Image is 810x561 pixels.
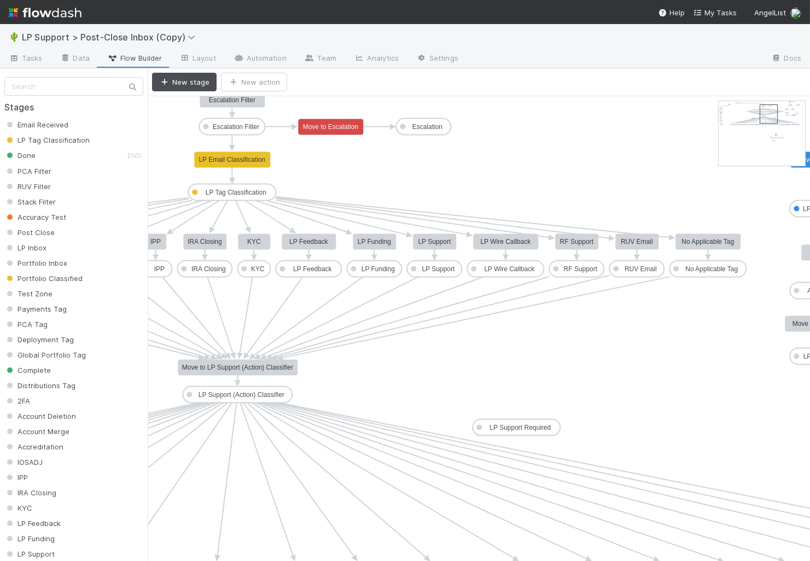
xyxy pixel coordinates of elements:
text: LP Wire Callback [484,266,535,273]
img: avatar_7e1c67d1-c55a-4d71-9394-c171c6adeb61.png [790,8,801,19]
span: AngelList [754,8,786,17]
span: Accreditation [4,442,63,451]
text: LP Tag Classification [206,189,266,197]
text: KYC [251,266,265,273]
small: END [127,151,141,160]
span: Done [4,151,36,160]
a: Docs [762,50,810,68]
span: IRA Closing [4,488,56,497]
a: Analytics [345,50,407,68]
span: Portfolio Classified [4,274,83,283]
text: LP Feedback [293,266,332,273]
a: Automation [225,50,295,68]
span: Portfolio Inbox [4,259,67,267]
div: Help [659,7,685,18]
span: 🌵 [9,32,20,42]
span: Test Zone [4,289,53,298]
span: IPP [4,473,28,482]
span: Account Deletion [4,412,76,420]
span: Accuracy Test [4,213,66,221]
text: IPP [150,238,161,246]
span: Stack Filter [4,197,56,206]
text: RF Support [560,238,594,246]
span: Post Close [4,228,55,237]
text: No Applicable Tag [685,266,738,273]
text: LP Support (Action) Classifier [199,391,284,399]
a: Settings [407,50,467,68]
span: IOSADJ [4,458,43,466]
span: 2FA [4,396,30,405]
text: RUV Email [625,266,657,273]
text: Escalation Filter [213,124,259,131]
text: LP Wire Callback [480,238,531,246]
text: LP Support [418,238,451,246]
text: IPP [154,266,165,273]
text: Move to LP Support (Action) Classifier [182,364,293,372]
text: LP Support [422,266,454,273]
span: My Tasks [694,8,737,17]
span: LP Support > Post-Close Inbox (Copy) [22,32,201,43]
span: LP Funding [4,534,55,543]
span: Account Merge [4,427,69,436]
span: Global Portfolio Tag [4,350,86,359]
span: LP Feedback [4,519,61,528]
span: RUV Filter [4,182,51,191]
text: Escalation [412,124,442,131]
text: LP Support Required [490,424,551,432]
a: Layout [171,50,225,68]
a: Data [51,50,98,68]
text: LP Email Classification [199,156,265,164]
button: New stage [152,73,217,91]
a: My Tasks [694,7,737,18]
text: LP Feedback [289,238,328,246]
text: LP Funding [358,238,391,246]
h2: Stages [4,102,143,113]
span: Flow Builder [107,52,162,63]
span: Payments Tag [4,305,67,313]
span: LP Support [4,550,55,558]
a: Flow Builder [98,50,171,68]
text: IRA Closing [188,238,222,246]
input: Search [4,77,143,96]
span: PCA Tag [4,320,48,329]
span: Complete [4,366,51,375]
text: LP Funding [362,266,395,273]
span: Tasks [9,52,43,63]
text: RF Support [564,266,598,273]
text: Escalation Filter [209,96,255,104]
span: LP Tag Classification [4,136,90,144]
span: Deployment Tag [4,335,74,344]
span: LP Inbox [4,243,46,252]
text: Move to Escalation [303,124,358,131]
text: KYC [247,238,261,246]
span: PCA Filter [4,167,51,176]
span: Distributions Tag [4,381,75,390]
text: RUV Email [621,238,653,246]
text: IRA Closing [191,266,226,273]
span: Email Received [4,120,68,129]
span: KYC [4,504,32,512]
img: logo-inverted-e16ddd16eac7371096b0.svg [9,3,81,22]
button: New action [221,73,287,91]
text: No Applicable Tag [681,238,734,246]
a: Team [295,50,345,68]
